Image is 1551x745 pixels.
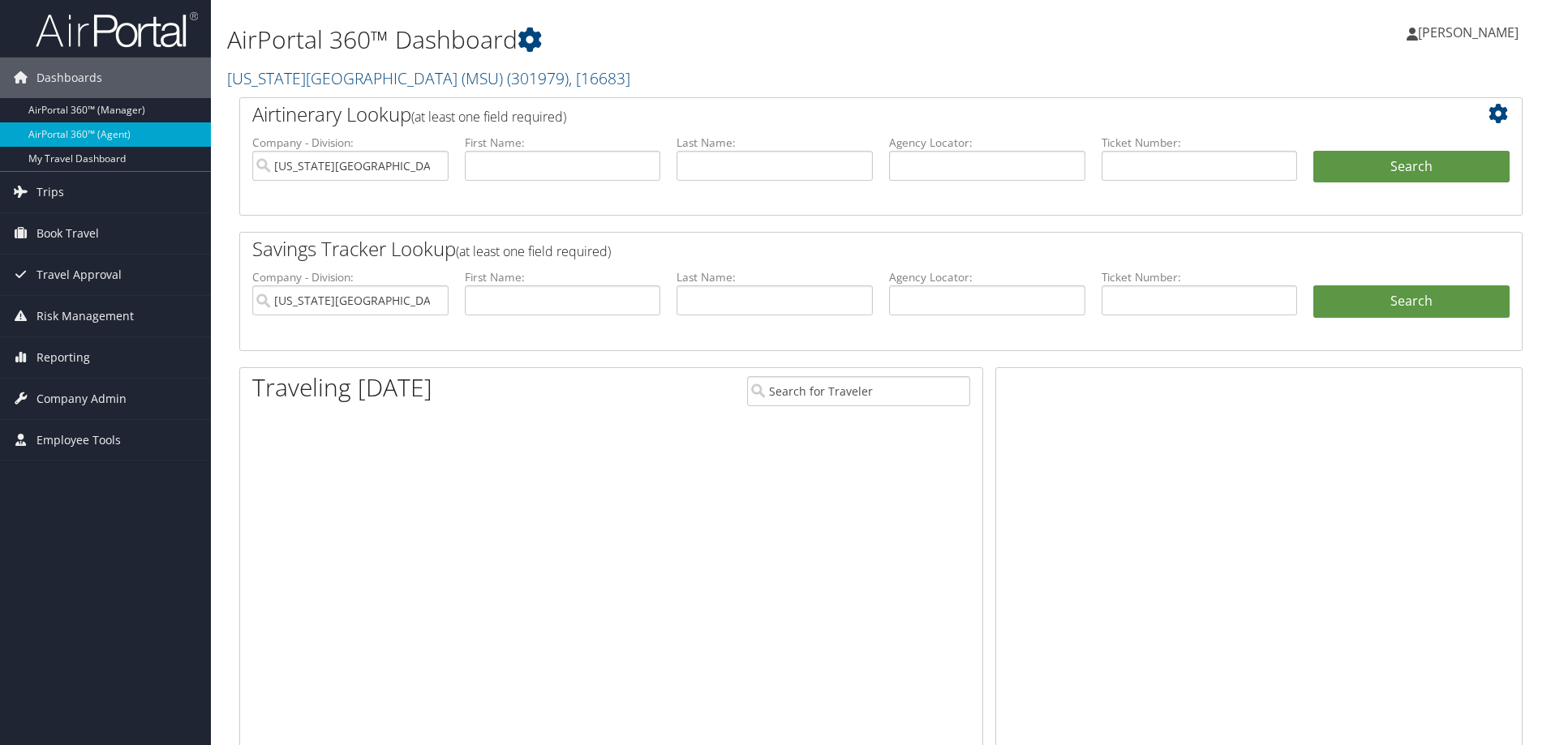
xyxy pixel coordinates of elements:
a: [PERSON_NAME] [1407,8,1535,57]
img: airportal-logo.png [36,11,198,49]
a: Search [1313,285,1510,318]
input: search accounts [252,285,449,315]
label: Company - Division: [252,269,449,285]
h1: Traveling [DATE] [252,370,432,405]
label: Company - Division: [252,135,449,151]
span: Company Admin [37,379,127,419]
label: Last Name: [677,135,873,151]
label: First Name: [465,135,661,151]
a: [US_STATE][GEOGRAPHIC_DATA] (MSU) [227,67,630,89]
span: Trips [37,172,64,212]
span: Reporting [37,337,90,378]
span: Employee Tools [37,420,121,460]
span: Book Travel [37,213,99,254]
span: , [ 16683 ] [569,67,630,89]
span: Dashboards [37,58,102,98]
span: ( 301979 ) [507,67,569,89]
span: Travel Approval [37,255,122,295]
label: Ticket Number: [1102,269,1298,285]
span: Risk Management [37,296,134,336]
h2: Airtinerary Lookup [252,101,1403,128]
label: Agency Locator: [889,269,1085,285]
label: Agency Locator: [889,135,1085,151]
span: (at least one field required) [411,108,566,126]
label: Last Name: [677,269,873,285]
span: (at least one field required) [456,242,611,260]
h2: Savings Tracker Lookup [252,235,1403,263]
label: First Name: [465,269,661,285]
label: Ticket Number: [1102,135,1298,151]
h1: AirPortal 360™ Dashboard [227,23,1099,57]
button: Search [1313,151,1510,183]
span: [PERSON_NAME] [1418,24,1519,41]
input: Search for Traveler [747,376,970,406]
